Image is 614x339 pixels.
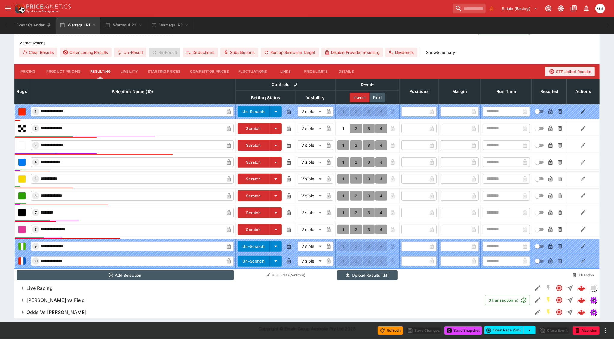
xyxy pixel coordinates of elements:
th: Run Time [480,79,532,104]
div: simulator [590,297,597,304]
button: SGM Enabled [543,295,554,306]
button: 3Transaction(s) [485,295,530,305]
div: Visible [298,124,324,133]
button: 3 [363,140,375,150]
button: [PERSON_NAME] vs Field [14,294,485,306]
button: Warragul R3 [148,17,193,34]
button: Add Selection [17,270,234,280]
div: Visible [298,242,324,251]
button: Scratch [238,157,270,168]
img: logo-cerberus--red.svg [577,284,586,292]
button: Clear Results [19,48,57,57]
button: Toggle light/dark mode [556,3,566,14]
button: 4 [375,124,387,133]
button: 1 [337,140,349,150]
img: logo-cerberus--red.svg [577,308,586,316]
div: Visible [298,225,324,234]
label: Market Actions [19,39,595,48]
button: Refresh [378,326,403,335]
span: Re-Result [149,48,180,57]
button: Send Snapshot [444,326,482,335]
button: Price Limits [299,64,333,79]
th: Actions [567,79,599,104]
button: Liability [116,64,143,79]
button: 2 [350,174,362,184]
button: 4 [375,208,387,217]
button: Upload Results (.lif) [337,270,398,280]
span: 2 [34,126,38,131]
button: Edit Detail [532,307,543,318]
div: Gary Brigginshaw [595,4,605,13]
div: Visible [298,157,324,167]
button: 4 [375,140,387,150]
button: 2 [350,225,362,234]
div: liveracing [590,285,597,292]
img: simulator [590,309,597,316]
span: 7 [34,211,38,215]
img: PriceKinetics Logo [13,2,25,14]
button: Details [333,64,360,79]
span: 4 [34,160,38,164]
button: Closed [554,307,565,318]
button: SGM Disabled [543,283,554,294]
button: Warragul R2 [101,17,146,34]
div: Visible [298,174,324,184]
span: Selection Name (10) [105,88,160,95]
span: 6 [34,194,38,198]
a: 1e8397dd-0c1f-4413-896e-87080fd63372 [576,306,588,318]
button: Deductions [183,48,218,57]
h6: Odds Vs [PERSON_NAME] [26,309,87,316]
button: STP Jetbet Results [545,67,595,76]
button: Product Pricing [41,64,85,79]
button: Scratch [238,123,270,134]
button: Interim [350,93,370,102]
button: Un-Scratch [238,241,270,252]
button: SGM Enabled [543,307,554,318]
button: Open Race (5m) [484,326,523,334]
div: Visible [298,256,324,266]
button: 1 [337,157,349,167]
button: 1 [337,174,349,184]
button: Edit Detail [532,283,543,294]
th: Rugs [15,79,29,104]
button: Bulk Edit (Controls) [238,270,334,280]
img: PriceKinetics [26,4,71,9]
div: Visible [298,208,324,217]
button: 1 [337,124,349,133]
button: Edit Detail [532,295,543,306]
th: Resulted [532,79,567,104]
div: Visible [298,107,324,116]
button: 2 [350,140,362,150]
button: 4 [375,225,387,234]
button: Un-Result [114,48,146,57]
th: Controls [236,79,336,91]
a: 71292537-93b0-422c-b108-7b85466a5ced [576,282,588,294]
button: 4 [375,157,387,167]
button: Scratch [238,174,270,184]
button: Scratch [238,140,270,151]
button: Scratch [238,224,270,235]
img: logo-cerberus--red.svg [577,296,586,304]
button: ShowSummary [422,48,459,57]
button: 1 [337,225,349,234]
span: 9 [34,244,38,248]
button: 3 [363,157,375,167]
button: 3 [363,208,375,217]
button: Live Racing [14,282,532,294]
h6: Live Racing [26,285,53,291]
button: Closed [554,295,565,306]
button: Closed [554,283,565,294]
button: 4 [375,174,387,184]
button: Substitutions [220,48,258,57]
img: liveracing [590,285,597,291]
button: 3 [363,124,375,133]
button: 4 [375,191,387,201]
button: Dividends [385,48,417,57]
button: Final [370,93,385,102]
span: 8 [34,227,38,232]
button: 2 [350,208,362,217]
div: split button [484,326,536,334]
button: Select Tenant [498,4,541,13]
